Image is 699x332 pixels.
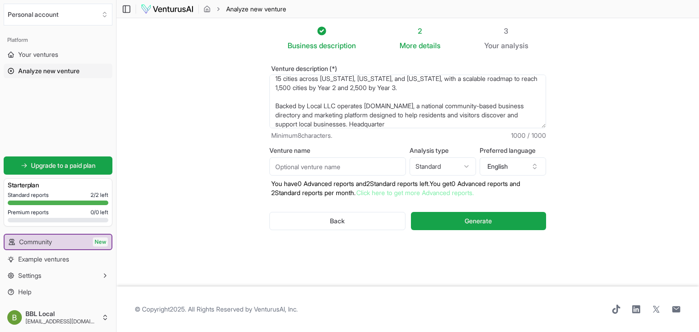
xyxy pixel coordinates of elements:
[480,147,546,154] label: Preferred language
[7,310,22,325] img: ACg8ocL3_RVf8KXlYigH1UGLeY26tOh6NLme4dh0czt-iwa7Jg33wA=s96-c
[141,4,194,15] img: logo
[511,131,546,140] span: 1000 / 1000
[135,305,298,314] span: © Copyright 2025 . All Rights Reserved by .
[25,310,98,318] span: BBL Local
[5,235,111,249] a: CommunityNew
[8,181,108,190] h3: Starter plan
[4,47,112,62] a: Your ventures
[419,41,441,50] span: details
[319,41,356,50] span: description
[18,287,31,297] span: Help
[18,66,80,75] span: Analyze new venture
[31,161,96,170] span: Upgrade to a paid plan
[91,209,108,216] span: 0 / 0 left
[19,237,52,246] span: Community
[269,157,406,176] input: Optional venture name
[484,25,528,36] div: 3
[465,216,492,226] span: Generate
[501,41,528,50] span: analysis
[4,4,112,25] button: Select an organization
[411,212,546,230] button: Generate
[25,318,98,325] span: [EMAIL_ADDRESS][DOMAIN_NAME]
[8,191,49,199] span: Standard reports
[93,237,108,246] span: New
[4,307,112,328] button: BBL Local[EMAIL_ADDRESS][DOMAIN_NAME]
[400,25,441,36] div: 2
[288,40,317,51] span: Business
[18,255,69,264] span: Example ventures
[356,189,474,196] a: Click here to get more Advanced reports.
[203,5,286,14] nav: breadcrumb
[410,147,476,154] label: Analysis type
[269,75,546,128] textarea: A community-first answer engine built to disrupt traditional search engine monopolies by democrat...
[269,147,406,154] label: Venture name
[4,252,112,267] a: Example ventures
[8,209,49,216] span: Premium reports
[400,40,417,51] span: More
[4,33,112,47] div: Platform
[271,131,332,140] span: Minimum 8 characters.
[269,212,405,230] button: Back
[484,40,499,51] span: Your
[254,305,296,313] a: VenturusAI, Inc
[4,156,112,175] a: Upgrade to a paid plan
[226,5,286,14] span: Analyze new venture
[4,64,112,78] a: Analyze new venture
[18,271,41,280] span: Settings
[480,157,546,176] button: English
[91,191,108,199] span: 2 / 2 left
[4,285,112,299] a: Help
[269,65,546,72] label: Venture description (*)
[269,179,546,197] p: You have 0 Advanced reports and 2 Standard reports left. Y ou get 0 Advanced reports and 2 Standa...
[18,50,58,59] span: Your ventures
[4,268,112,283] button: Settings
